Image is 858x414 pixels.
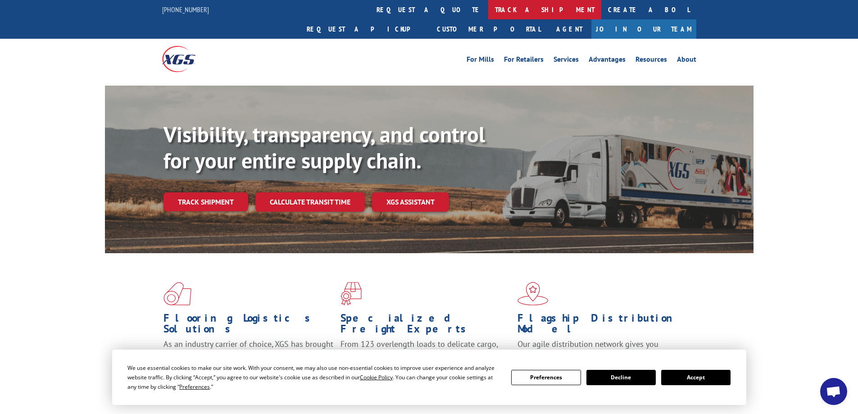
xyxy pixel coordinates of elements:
[586,370,656,385] button: Decline
[467,56,494,66] a: For Mills
[511,370,581,385] button: Preferences
[591,19,696,39] a: Join Our Team
[589,56,626,66] a: Advantages
[518,339,683,360] span: Our agile distribution network gives you nationwide inventory management on demand.
[300,19,430,39] a: Request a pickup
[340,282,362,305] img: xgs-icon-focused-on-flooring-red
[820,378,847,405] div: Open chat
[255,192,365,212] a: Calculate transit time
[518,313,688,339] h1: Flagship Distribution Model
[340,313,511,339] h1: Specialized Freight Experts
[340,339,511,379] p: From 123 overlength loads to delicate cargo, our experienced staff knows the best way to move you...
[554,56,579,66] a: Services
[547,19,591,39] a: Agent
[163,120,485,174] b: Visibility, transparency, and control for your entire supply chain.
[127,363,500,391] div: We use essential cookies to make our site work. With your consent, we may also use non-essential ...
[360,373,393,381] span: Cookie Policy
[163,282,191,305] img: xgs-icon-total-supply-chain-intelligence-red
[112,350,746,405] div: Cookie Consent Prompt
[162,5,209,14] a: [PHONE_NUMBER]
[163,339,333,371] span: As an industry carrier of choice, XGS has brought innovation and dedication to flooring logistics...
[518,282,549,305] img: xgs-icon-flagship-distribution-model-red
[636,56,667,66] a: Resources
[504,56,544,66] a: For Retailers
[179,383,210,391] span: Preferences
[677,56,696,66] a: About
[661,370,731,385] button: Accept
[163,313,334,339] h1: Flooring Logistics Solutions
[372,192,449,212] a: XGS ASSISTANT
[430,19,547,39] a: Customer Portal
[163,192,248,211] a: Track shipment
